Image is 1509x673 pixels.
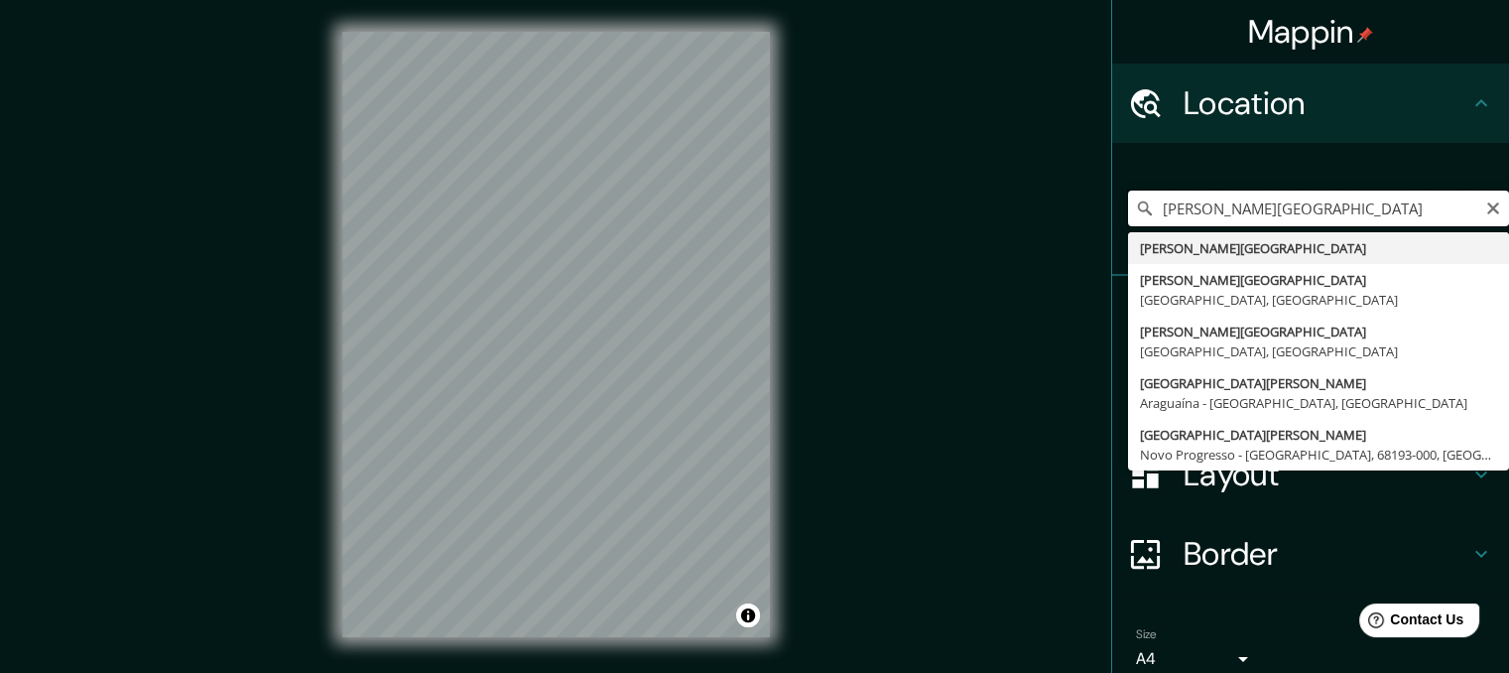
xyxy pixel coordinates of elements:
[1332,596,1487,651] iframe: Help widget launcher
[1112,64,1509,143] div: Location
[1184,534,1469,574] h4: Border
[1128,191,1509,226] input: Pick your city or area
[1184,455,1469,494] h4: Layout
[1140,445,1497,465] div: Novo Progresso - [GEOGRAPHIC_DATA], 68193-000, [GEOGRAPHIC_DATA]
[1136,626,1157,643] label: Size
[342,32,770,637] canvas: Map
[736,604,760,627] button: Toggle attribution
[1140,393,1497,413] div: Araguaína - [GEOGRAPHIC_DATA], [GEOGRAPHIC_DATA]
[1112,276,1509,355] div: Pins
[1112,435,1509,514] div: Layout
[1140,290,1497,310] div: [GEOGRAPHIC_DATA], [GEOGRAPHIC_DATA]
[1485,198,1501,216] button: Clear
[1140,425,1497,445] div: [GEOGRAPHIC_DATA][PERSON_NAME]
[1112,355,1509,435] div: Style
[1112,514,1509,594] div: Border
[1140,322,1497,341] div: [PERSON_NAME][GEOGRAPHIC_DATA]
[1184,83,1469,123] h4: Location
[1357,27,1373,43] img: pin-icon.png
[1140,341,1497,361] div: [GEOGRAPHIC_DATA], [GEOGRAPHIC_DATA]
[1248,12,1374,52] h4: Mappin
[1140,373,1497,393] div: [GEOGRAPHIC_DATA][PERSON_NAME]
[1140,270,1497,290] div: [PERSON_NAME][GEOGRAPHIC_DATA]
[1140,238,1497,258] div: [PERSON_NAME][GEOGRAPHIC_DATA]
